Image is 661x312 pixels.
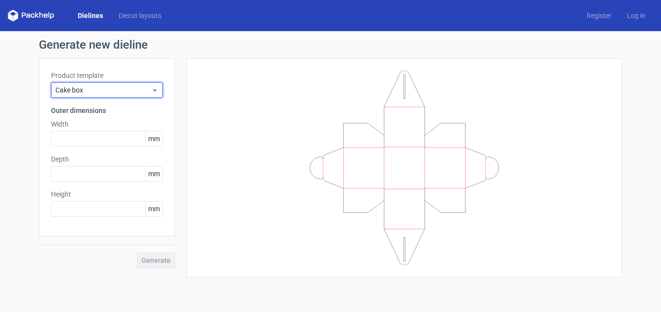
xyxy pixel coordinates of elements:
[619,11,653,20] a: Log in
[51,154,163,164] label: Depth
[145,202,162,216] span: mm
[111,11,169,20] a: Diecut layouts
[51,119,163,129] label: Width
[39,39,622,51] h1: Generate new dieline
[70,11,111,20] a: Dielines
[145,166,162,181] span: mm
[55,85,151,95] span: Cake box
[51,106,163,115] h3: Outer dimensions
[51,189,163,199] label: Height
[145,131,162,146] span: mm
[51,71,163,80] label: Product template
[579,11,619,20] a: Register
